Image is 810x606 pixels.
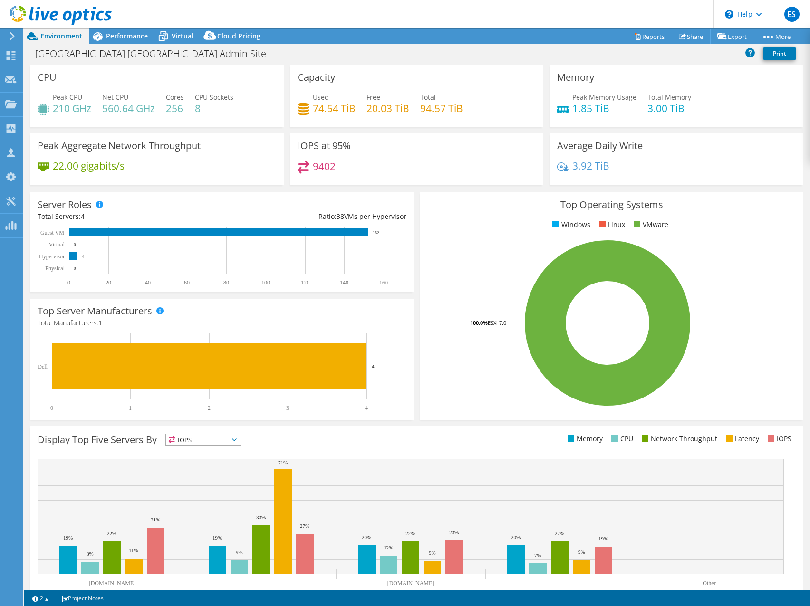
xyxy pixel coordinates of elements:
text: 31% [151,517,160,522]
text: 33% [256,514,266,520]
text: 152 [373,230,379,235]
text: 19% [212,535,222,540]
text: 0 [74,266,76,271]
h1: [GEOGRAPHIC_DATA] [GEOGRAPHIC_DATA] Admin Site [31,48,281,59]
tspan: ESXi 7.0 [488,319,506,326]
text: 100 [261,279,270,286]
text: 60 [184,279,190,286]
text: 9% [429,550,436,556]
text: [DOMAIN_NAME] [387,580,434,587]
span: Peak Memory Usage [572,93,636,102]
h4: Total Manufacturers: [38,318,406,328]
span: ES [784,7,800,22]
text: 71% [278,460,288,465]
li: Network Throughput [639,434,717,444]
text: 22% [107,530,116,536]
text: 12% [384,545,393,550]
h4: 22.00 gigabits/s [53,161,125,171]
a: Export [710,29,754,44]
text: 3 [286,405,289,411]
span: 1 [98,318,102,327]
span: CPU Sockets [195,93,233,102]
text: [DOMAIN_NAME] [89,580,136,587]
span: 38 [337,212,344,221]
text: 0 [67,279,70,286]
div: Total Servers: [38,211,222,222]
h4: 94.57 TiB [420,103,463,114]
h4: 1.85 TiB [572,103,636,114]
span: Peak CPU [53,93,82,102]
text: 9% [236,549,243,555]
h3: CPU [38,72,57,83]
h3: IOPS at 95% [298,141,351,151]
a: More [754,29,798,44]
text: 1 [129,405,132,411]
li: IOPS [765,434,791,444]
text: 22% [405,530,415,536]
span: Total [420,93,436,102]
text: 80 [223,279,229,286]
text: 22% [555,530,564,536]
text: [DOMAIN_NAME] [238,590,285,597]
h4: 560.64 GHz [102,103,155,114]
h4: 74.54 TiB [313,103,356,114]
text: Other [703,580,715,587]
text: 160 [379,279,388,286]
span: Free [366,93,380,102]
span: Cores [166,93,184,102]
span: Used [313,93,329,102]
text: 120 [301,279,309,286]
text: 0 [74,242,76,247]
li: Linux [597,219,625,230]
li: Windows [550,219,590,230]
h4: 3.92 TiB [572,161,609,171]
text: 40 [145,279,151,286]
text: 0 [50,405,53,411]
text: 20 [106,279,111,286]
text: Physical [45,265,65,272]
li: CPU [609,434,633,444]
h4: 8 [195,103,233,114]
span: Environment [40,31,82,40]
h4: 210 GHz [53,103,91,114]
h4: 20.03 TiB [366,103,409,114]
text: Virtual [49,241,65,248]
a: Share [672,29,711,44]
span: Virtual [172,31,193,40]
text: Guest VM [40,229,64,236]
text: 4 [372,363,375,369]
text: 23% [449,530,459,535]
text: 4 [365,405,368,411]
h4: 9402 [313,161,336,171]
text: 19% [598,536,608,541]
a: Reports [627,29,672,44]
h3: Server Roles [38,199,92,210]
h3: Top Server Manufacturers [38,306,152,316]
h3: Average Daily Write [557,141,643,151]
span: Net CPU [102,93,128,102]
text: 20% [362,534,371,540]
a: 2 [26,592,55,604]
a: Project Notes [55,592,110,604]
tspan: 100.0% [470,319,488,326]
h4: 3.00 TiB [647,103,691,114]
text: 19% [63,535,73,540]
text: 7% [534,552,541,558]
text: [DOMAIN_NAME] [537,590,584,597]
text: 140 [340,279,348,286]
text: 4 [82,254,85,259]
text: 8% [87,551,94,557]
text: 27% [300,523,309,529]
text: Hypervisor [39,253,65,260]
span: Performance [106,31,148,40]
h3: Memory [557,72,594,83]
span: 4 [81,212,85,221]
h3: Capacity [298,72,335,83]
li: VMware [631,219,668,230]
text: 9% [578,549,585,555]
text: 2 [208,405,211,411]
text: 11% [129,548,138,553]
span: Total Memory [647,93,691,102]
li: Memory [565,434,603,444]
span: IOPS [166,434,241,445]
